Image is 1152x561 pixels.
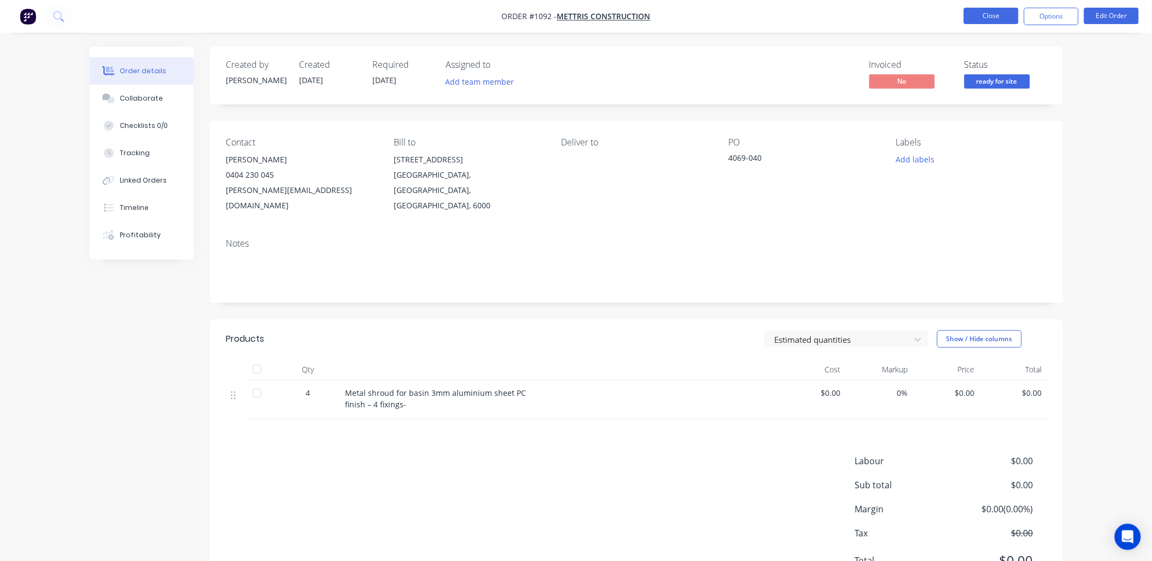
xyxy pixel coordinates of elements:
button: Collaborate [90,85,194,112]
div: [STREET_ADDRESS][GEOGRAPHIC_DATA], [GEOGRAPHIC_DATA], [GEOGRAPHIC_DATA], 6000 [394,152,543,213]
span: $0.00 [783,387,841,399]
div: [GEOGRAPHIC_DATA], [GEOGRAPHIC_DATA], [GEOGRAPHIC_DATA], 6000 [394,167,543,213]
div: Status [964,60,1046,70]
div: Order details [120,66,166,76]
div: Qty [276,359,341,381]
div: Linked Orders [120,176,167,185]
div: Price [913,359,980,381]
div: [STREET_ADDRESS] [394,152,543,167]
div: Assigned to [446,60,555,70]
button: Options [1024,8,1079,25]
div: Contact [226,137,376,148]
div: Labels [896,137,1046,148]
button: Edit Order [1084,8,1139,24]
span: [DATE] [300,75,324,85]
span: 0% [850,387,908,399]
div: Bill to [394,137,543,148]
span: [DATE] [373,75,397,85]
button: Timeline [90,194,194,221]
div: [PERSON_NAME] [226,152,376,167]
div: Created [300,60,360,70]
div: Profitability [120,230,161,240]
button: Tracking [90,139,194,167]
span: $0.00 [984,387,1042,399]
button: Add labels [890,152,940,167]
span: ready for site [964,74,1030,88]
div: [PERSON_NAME][EMAIL_ADDRESS][DOMAIN_NAME] [226,183,376,213]
div: [PERSON_NAME]0404 230 045[PERSON_NAME][EMAIL_ADDRESS][DOMAIN_NAME] [226,152,376,213]
a: Mettris Construction [557,11,651,22]
div: Checklists 0/0 [120,121,168,131]
button: ready for site [964,74,1030,91]
button: Profitability [90,221,194,249]
span: $0.00 [917,387,975,399]
div: 0404 230 045 [226,167,376,183]
div: Tracking [120,148,150,158]
button: Close [964,8,1019,24]
span: Order #1092 - [502,11,557,22]
div: Markup [845,359,913,381]
div: 4069-040 [729,152,866,167]
span: $0.00 [952,454,1033,467]
div: Collaborate [120,93,163,103]
div: [PERSON_NAME] [226,74,286,86]
div: Deliver to [561,137,711,148]
span: 4 [306,387,311,399]
span: Metal shroud for basin 3mm aluminium sheet PC finish – 4 fixings- [346,388,527,410]
div: Created by [226,60,286,70]
button: Show / Hide columns [937,330,1022,348]
button: Checklists 0/0 [90,112,194,139]
span: $0.00 [952,478,1033,492]
span: $0.00 ( 0.00 %) [952,502,1033,516]
span: Labour [855,454,952,467]
div: Required [373,60,433,70]
button: Linked Orders [90,167,194,194]
span: Margin [855,502,952,516]
span: Sub total [855,478,952,492]
div: Invoiced [869,60,951,70]
span: No [869,74,935,88]
div: Timeline [120,203,149,213]
span: $0.00 [952,527,1033,540]
div: Products [226,332,265,346]
span: Tax [855,527,952,540]
button: Order details [90,57,194,85]
div: Notes [226,238,1046,249]
div: Cost [779,359,846,381]
button: Add team member [440,74,520,89]
button: Add team member [446,74,521,89]
img: Factory [20,8,36,25]
div: Open Intercom Messenger [1115,524,1141,550]
div: Total [979,359,1046,381]
div: PO [729,137,879,148]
